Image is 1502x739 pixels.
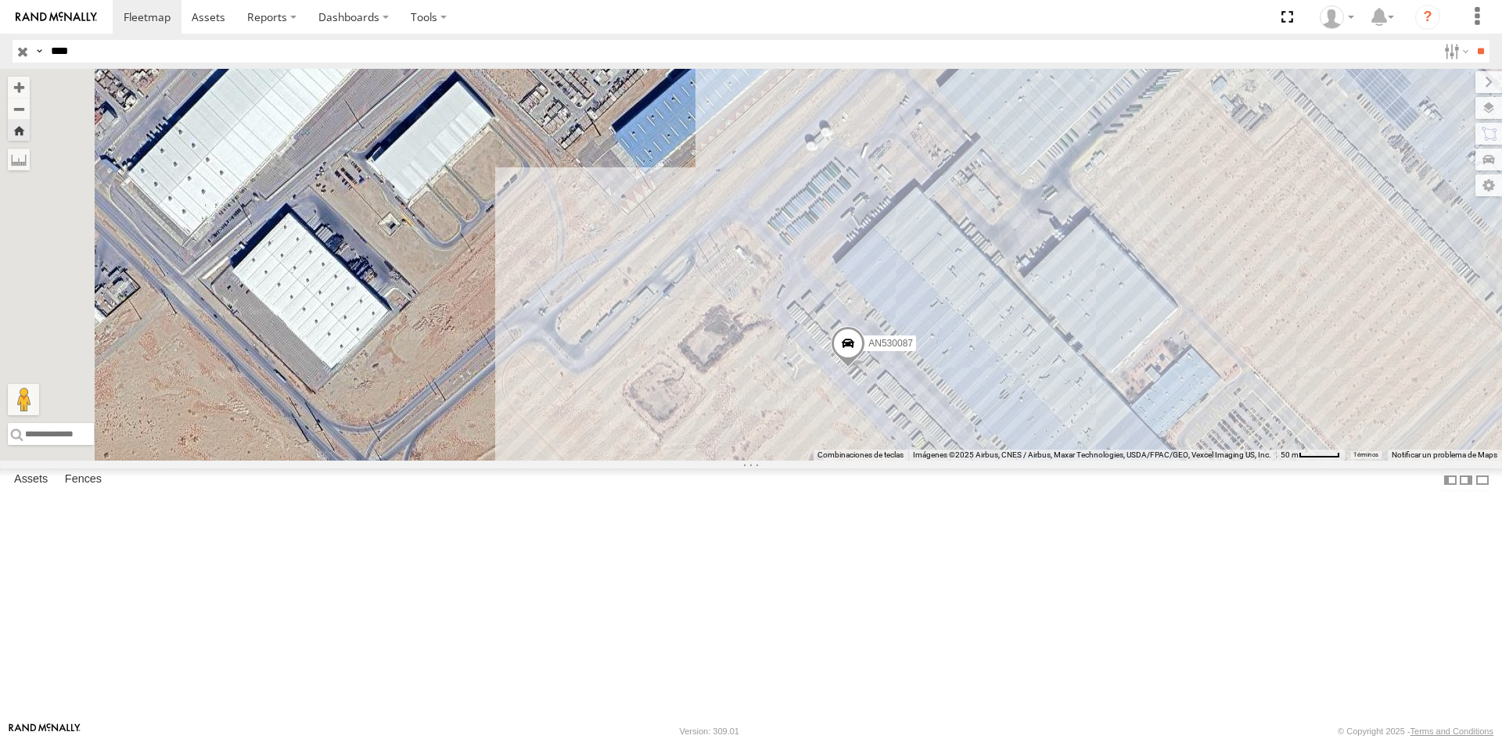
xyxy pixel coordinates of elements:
[1443,468,1458,491] label: Dock Summary Table to the Left
[6,469,56,491] label: Assets
[1392,450,1497,459] a: Notificar un problema de Maps
[8,77,30,98] button: Zoom in
[1281,450,1299,459] span: 50 m
[1338,726,1493,736] div: © Copyright 2025 -
[1438,40,1471,63] label: Search Filter Options
[1314,5,1360,29] div: Juan Menchaca
[1475,468,1490,491] label: Hide Summary Table
[868,337,913,348] span: AN530087
[1458,468,1474,491] label: Dock Summary Table to the Right
[1415,5,1440,30] i: ?
[1475,174,1502,196] label: Map Settings
[8,120,30,141] button: Zoom Home
[8,98,30,120] button: Zoom out
[1276,450,1345,461] button: Escala del mapa: 50 m por 49 píxeles
[9,723,81,739] a: Visit our Website
[1410,726,1493,736] a: Terms and Conditions
[8,384,39,415] button: Arrastra al hombrecito al mapa para abrir Street View
[8,149,30,170] label: Measure
[1353,452,1378,458] a: Términos (se abre en una nueva pestaña)
[680,726,739,736] div: Version: 309.01
[817,450,904,461] button: Combinaciones de teclas
[57,469,110,491] label: Fences
[33,40,45,63] label: Search Query
[913,450,1271,459] span: Imágenes ©2025 Airbus, CNES / Airbus, Maxar Technologies, USDA/FPAC/GEO, Vexcel Imaging US, Inc.
[16,12,97,23] img: rand-logo.svg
